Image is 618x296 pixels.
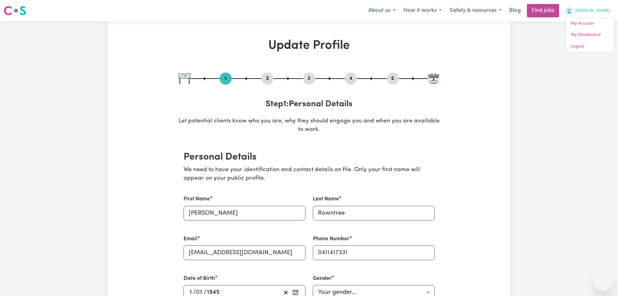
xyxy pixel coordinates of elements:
[184,275,215,283] label: Date of Birth
[527,4,559,17] a: Find jobs
[566,18,614,53] div: My Account
[184,151,435,163] h2: Personal Details
[261,75,273,83] button: Go to step 2
[562,4,614,17] button: My Account
[399,4,445,17] button: How it works
[566,41,614,52] a: Logout
[575,8,610,14] span: [PERSON_NAME]
[179,99,440,110] h3: Step 1 : Personal Details
[184,235,198,243] label: Email
[345,75,357,83] button: Go to step 4
[566,18,614,30] a: My Account
[220,75,232,83] button: Go to step 1
[313,235,349,243] label: Phone Number
[313,275,331,283] label: Gender
[364,4,399,17] button: About us
[184,166,435,183] p: We need to have your identification and contact details on file. Only your first name will appear...
[445,4,505,17] button: Safety & resources
[387,75,399,83] button: Go to step 5
[566,29,614,41] a: My Dashboard
[204,289,207,296] span: /
[505,4,524,17] a: Blog
[303,75,315,83] button: Go to step 3
[313,195,339,203] label: Last Name
[179,117,440,135] p: Let potential clients know who you are, why they should engage you and when you are available to ...
[196,289,200,295] span: 0
[4,5,26,16] img: Careseekers logo
[193,289,196,296] span: /
[184,195,210,203] label: First Name
[179,38,440,53] h1: Update Profile
[594,272,613,291] iframe: Button to launch messaging window
[4,4,26,18] a: Careseekers logo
